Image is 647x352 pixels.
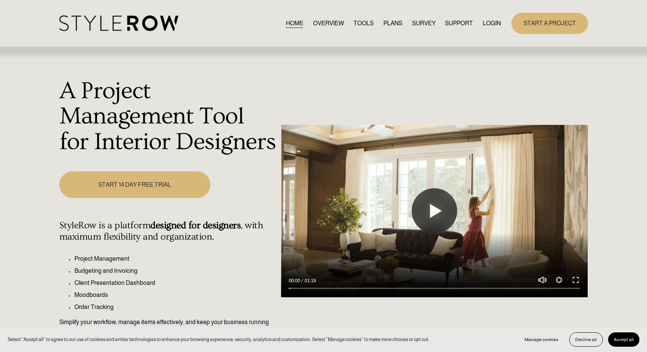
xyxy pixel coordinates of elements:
[302,277,318,284] div: Duration
[74,266,277,275] p: Budgeting and Invoicing
[511,13,588,34] a: START A PROJECT
[519,332,564,347] button: Manage cookies
[289,286,580,291] input: Seek
[59,15,178,31] img: StyleRow
[412,188,457,234] button: Play
[59,220,277,243] h4: StyleRow is a platform , with maximum flexibility and organization.
[74,254,277,263] p: Project Management
[8,336,429,343] p: Select “Accept all” to agree to our use of cookies and similar technologies to enhance your brows...
[74,303,277,312] p: Order Tracking
[289,277,302,284] div: Current time
[445,19,473,28] span: SUPPORT
[313,18,344,28] a: OVERVIEW
[286,18,303,28] a: HOME
[608,332,639,347] button: Accept all
[569,332,603,347] button: Decline all
[74,291,277,300] p: Moodboards
[383,18,402,28] a: PLANS
[525,337,558,342] span: Manage cookies
[354,18,374,28] a: TOOLS
[614,337,634,342] span: Accept all
[74,278,277,287] p: Client Presentation Dashboard
[445,18,473,28] a: folder dropdown
[59,171,210,198] a: START 14 DAY FREE TRIAL
[575,337,597,342] span: Decline all
[150,220,241,231] strong: designed for designers
[483,18,501,28] a: LOGIN
[59,318,277,336] p: Simplify your workflow, manage items effectively, and keep your business running seamlessly.
[412,18,435,28] a: SURVEY
[59,78,277,155] h1: A Project Management Tool for Interior Designers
